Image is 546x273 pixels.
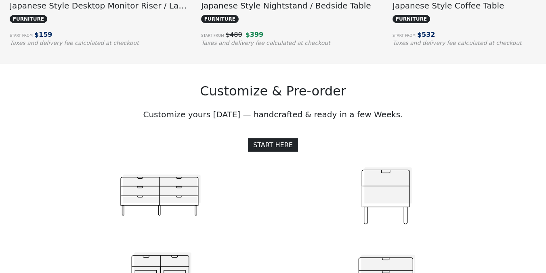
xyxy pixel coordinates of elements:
h2: Customize & Pre-order [48,83,498,99]
img: Bedside Table [345,157,426,237]
span: $ 399 [246,31,264,38]
small: Start from [10,34,33,38]
span: $ 159 [34,31,52,38]
span: FURNITURE [201,15,239,23]
small: Start from [201,34,224,38]
small: Start from [393,34,416,38]
span: $ 532 [417,31,435,38]
span: FURNITURE [10,15,47,23]
s: $ 480 [226,31,242,38]
a: START HERE [248,138,298,152]
small: Taxes and delivery fee calculated at checkout [393,40,522,46]
p: Customize yours [DATE] — handcrafted & ready in a few Weeks. [48,108,498,121]
span: FURNITURE [393,15,430,23]
small: Taxes and delivery fee calculated at checkout [201,40,330,46]
img: 6-drawer Dresser [120,157,201,236]
h5: Japanese Style Nightstand / Bedside Table [201,1,383,11]
h5: Japanese Style Desktop Monitor Riser / Laptop Stand [10,1,191,11]
small: Taxes and delivery fee calculated at checkout [10,40,139,46]
a: 6-drawer Dresser [120,157,201,237]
